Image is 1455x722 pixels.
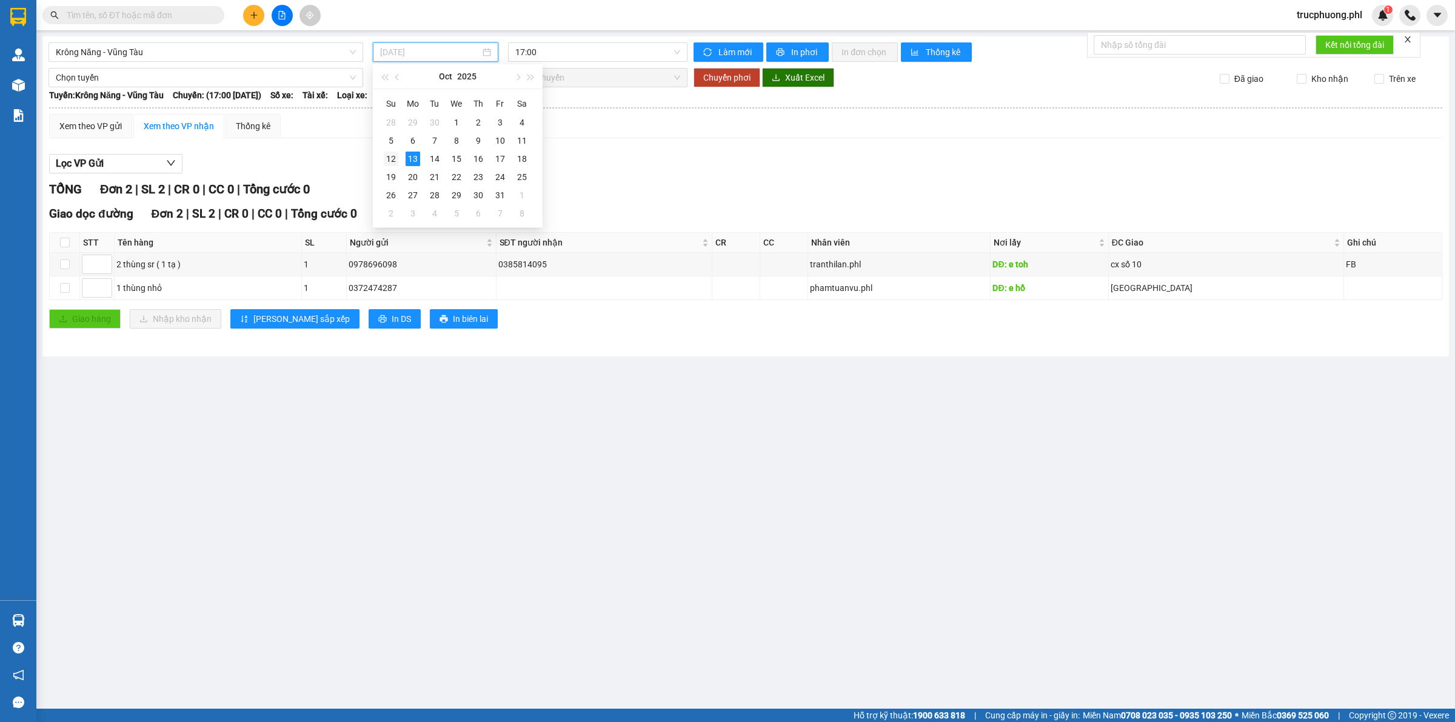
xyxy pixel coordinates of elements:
[12,109,25,122] img: solution-icon
[440,315,448,324] span: printer
[380,45,480,59] input: 13/10/2025
[144,119,214,133] div: Xem theo VP nhận
[489,186,511,204] td: 2025-10-31
[985,709,1080,722] span: Cung cấp máy in - giấy in:
[406,188,420,202] div: 27
[449,115,464,130] div: 1
[467,113,489,132] td: 2025-10-02
[493,115,507,130] div: 3
[50,11,59,19] span: search
[791,45,819,59] span: In phơi
[449,152,464,166] div: 15
[384,188,398,202] div: 26
[446,113,467,132] td: 2025-10-01
[1384,72,1420,85] span: Trên xe
[80,233,115,253] th: STT
[493,133,507,148] div: 10
[694,42,763,62] button: syncLàm mới
[427,170,442,184] div: 21
[424,132,446,150] td: 2025-10-07
[49,90,164,100] b: Tuyến: Krông Năng - Vũng Tàu
[56,156,104,171] span: Lọc VP Gửi
[1403,35,1412,44] span: close
[402,168,424,186] td: 2025-10-20
[449,206,464,221] div: 5
[493,152,507,166] div: 17
[762,68,834,87] button: downloadXuất Excel
[380,186,402,204] td: 2025-10-26
[427,206,442,221] div: 4
[402,186,424,204] td: 2025-10-27
[392,312,411,326] span: In DS
[446,150,467,168] td: 2025-10-15
[424,150,446,168] td: 2025-10-14
[1384,5,1393,14] sup: 1
[12,614,25,627] img: warehouse-icon
[278,11,286,19] span: file-add
[1388,711,1396,720] span: copyright
[471,115,486,130] div: 2
[1121,710,1232,720] strong: 0708 023 035 - 0935 103 250
[299,5,321,26] button: aim
[1325,38,1384,52] span: Kết nối tổng đài
[427,188,442,202] div: 28
[427,152,442,166] div: 14
[67,8,210,22] input: Tìm tên, số ĐT hoặc mã đơn
[59,119,122,133] div: Xem theo VP gửi
[350,236,483,249] span: Người gửi
[202,182,206,196] span: |
[511,168,533,186] td: 2025-10-25
[457,64,477,89] button: 2025
[515,43,680,61] span: 17:00
[901,42,972,62] button: bar-chartThống kê
[424,186,446,204] td: 2025-10-28
[272,5,293,26] button: file-add
[493,206,507,221] div: 7
[285,207,288,221] span: |
[467,150,489,168] td: 2025-10-16
[380,94,402,113] th: Su
[1306,72,1353,85] span: Kho nhận
[173,89,261,102] span: Chuyến: (17:00 [DATE])
[384,152,398,166] div: 12
[402,150,424,168] td: 2025-10-13
[237,182,240,196] span: |
[380,168,402,186] td: 2025-10-19
[1235,713,1239,718] span: ⚪️
[1111,281,1342,295] div: [GEOGRAPHIC_DATA]
[116,258,299,271] div: 2 thùng sr ( 1 tạ )
[913,710,965,720] strong: 1900 633 818
[243,5,264,26] button: plus
[515,133,529,148] div: 11
[424,204,446,222] td: 2025-11-04
[1094,35,1306,55] input: Nhập số tổng đài
[446,186,467,204] td: 2025-10-29
[424,168,446,186] td: 2025-10-21
[994,236,1095,249] span: Nơi lấy
[718,45,754,59] span: Làm mới
[446,204,467,222] td: 2025-11-05
[384,170,398,184] div: 19
[500,236,700,249] span: SĐT người nhận
[1287,7,1372,22] span: trucphuong.phl
[467,168,489,186] td: 2025-10-23
[384,133,398,148] div: 5
[252,207,255,221] span: |
[511,204,533,222] td: 2025-11-08
[493,188,507,202] div: 31
[1427,5,1448,26] button: caret-down
[378,315,387,324] span: printer
[166,158,176,168] span: down
[511,132,533,150] td: 2025-10-11
[10,8,26,26] img: logo-vxr
[424,94,446,113] th: Tu
[49,182,82,196] span: TỔNG
[337,89,367,102] span: Loại xe:
[471,206,486,221] div: 6
[380,150,402,168] td: 2025-10-12
[306,11,314,19] span: aim
[1338,709,1340,722] span: |
[224,207,249,221] span: CR 0
[49,207,133,221] span: Giao dọc đường
[453,312,488,326] span: In biên lai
